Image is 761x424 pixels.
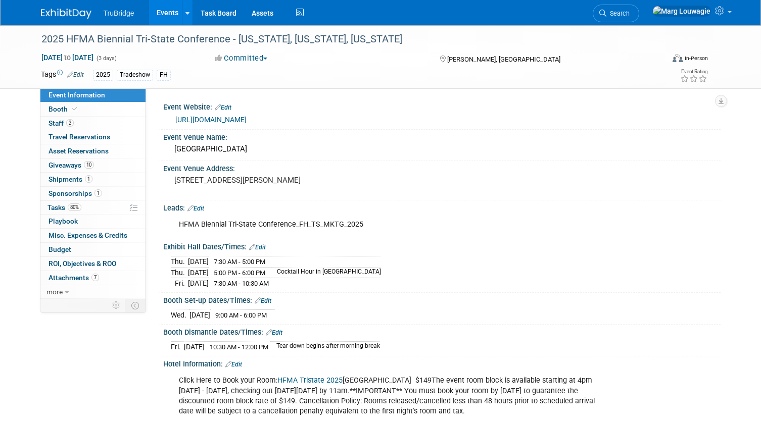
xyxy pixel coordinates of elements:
a: Edit [215,104,231,111]
span: Asset Reservations [49,147,109,155]
div: 2025 [93,70,113,80]
td: Wed. [171,310,189,321]
div: In-Person [684,55,708,62]
img: Format-Inperson.png [673,54,683,62]
span: Misc. Expenses & Credits [49,231,127,239]
a: Edit [187,205,204,212]
a: Asset Reservations [40,144,146,158]
span: 10 [84,161,94,169]
span: [PERSON_NAME], [GEOGRAPHIC_DATA] [447,56,560,63]
a: Playbook [40,215,146,228]
td: [DATE] [189,310,210,321]
span: (3 days) [96,55,117,62]
td: Toggle Event Tabs [125,299,146,312]
div: FH [157,70,171,80]
td: Tear down begins after morning break [270,342,380,352]
span: Booth [49,105,79,113]
span: 7:30 AM - 5:00 PM [214,258,265,266]
td: Personalize Event Tab Strip [108,299,125,312]
a: Edit [67,71,84,78]
div: Hotel Information: [163,356,721,369]
span: Staff [49,119,74,127]
td: [DATE] [188,256,209,268]
div: Event Rating [680,69,707,74]
span: Travel Reservations [49,133,110,141]
span: Event Information [49,91,105,99]
span: ROI, Objectives & ROO [49,259,116,268]
div: Event Website: [163,99,721,113]
div: Click Here to Book your Room: [GEOGRAPHIC_DATA] $149The event room block is available starting at... [172,370,612,421]
span: 1 [85,175,92,183]
a: Edit [266,329,282,336]
td: Fri. [171,342,184,352]
a: Attachments7 [40,271,146,285]
a: Edit [255,297,271,304]
a: Giveaways10 [40,158,146,172]
a: Staff2 [40,117,146,130]
a: ROI, Objectives & ROO [40,257,146,271]
img: Marg Louwagie [652,6,711,17]
span: Attachments [49,274,99,282]
div: Booth Set-up Dates/Times: [163,293,721,306]
span: Budget [49,245,71,253]
a: Misc. Expenses & Credits [40,229,146,242]
div: Booth Dismantle Dates/Times: [163,325,721,338]
a: HFMA Tristate 2025 [277,376,343,385]
div: Tradeshow [117,70,153,80]
div: Event Venue Address: [163,161,721,174]
div: HFMA Biennial Tri-State Conference_FH_TS_MKTG_2025 [172,215,612,235]
td: Fri. [171,278,188,289]
button: Committed [211,53,271,64]
span: to [63,54,72,62]
img: ExhibitDay [41,9,91,19]
span: TruBridge [104,9,134,17]
span: Tasks [47,203,81,211]
div: Event Format [609,52,708,68]
a: Event Information [40,88,146,102]
span: more [46,288,63,296]
span: 2 [66,119,74,127]
td: Tags [41,69,84,81]
span: Giveaways [49,161,94,169]
span: Search [606,10,630,17]
span: 1 [94,189,102,197]
span: [DATE] [DATE] [41,53,94,62]
a: Budget [40,243,146,256]
td: [DATE] [184,342,205,352]
td: Thu. [171,267,188,278]
td: [DATE] [188,278,209,289]
div: Event Venue Name: [163,130,721,142]
div: Exhibit Hall Dates/Times: [163,239,721,252]
a: Edit [225,361,242,368]
i: Booth reservation complete [72,106,77,112]
a: Sponsorships1 [40,187,146,200]
span: Sponsorships [49,189,102,197]
a: [URL][DOMAIN_NAME] [175,116,247,124]
pre: [STREET_ADDRESS][PERSON_NAME] [174,176,385,185]
span: 7 [91,274,99,281]
span: 10:30 AM - 12:00 PM [210,343,268,351]
td: Thu. [171,256,188,268]
div: [GEOGRAPHIC_DATA] [171,141,713,157]
span: Shipments [49,175,92,183]
span: 5:00 PM - 6:00 PM [214,269,265,277]
a: Tasks80% [40,201,146,215]
span: 7:30 AM - 10:30 AM [214,280,269,287]
a: Travel Reservations [40,130,146,144]
a: Search [593,5,639,22]
span: 9:00 AM - 6:00 PM [215,311,267,319]
div: Leads: [163,200,721,214]
a: more [40,285,146,299]
td: Cocktail Hour in [GEOGRAPHIC_DATA] [271,267,381,278]
a: Edit [249,244,266,251]
td: [DATE] [188,267,209,278]
span: 80% [68,203,81,211]
span: Playbook [49,217,78,225]
div: 2025 HFMA Biennial Tri-State Conference - [US_STATE], [US_STATE], [US_STATE] [38,30,651,48]
a: Shipments1 [40,173,146,186]
a: Booth [40,102,146,116]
